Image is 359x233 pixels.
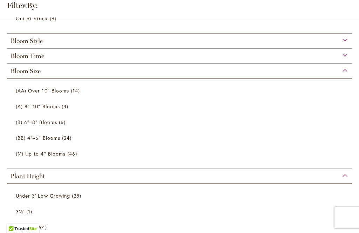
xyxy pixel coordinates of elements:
span: 14 [71,87,82,94]
a: (BB) 4"–6" Blooms 24 [16,132,345,144]
span: (AA) Over 10" Blooms [16,87,69,94]
span: Under 3' Low Growing [16,192,70,199]
span: 24 [62,134,73,142]
span: Out of Stock [16,15,48,22]
span: (M) Up to 4" Blooms [16,150,66,157]
span: (B) 6"–8" Blooms [16,119,57,125]
span: Bloom Time [11,52,44,60]
a: Out of Stock 8 [16,12,345,25]
span: 4 [62,103,70,110]
span: 3' – 3½' [16,224,35,231]
a: (B) 6"–8" Blooms 6 [16,116,345,128]
span: 8 [50,15,58,22]
iframe: Launch Accessibility Center [5,208,25,228]
span: 46 [67,150,79,157]
span: 6 [59,118,67,126]
span: Plant Height [11,172,45,180]
span: 28 [72,192,83,199]
span: 94 [37,224,48,231]
a: (M) Up to 4" Blooms 46 [16,148,345,160]
span: Bloom Size [11,67,41,75]
span: Bloom Style [11,37,43,45]
span: (BB) 4"–6" Blooms [16,135,60,141]
span: 1 [26,208,34,215]
span: (A) 8"–10" Blooms [16,103,60,110]
a: (AA) Over 10" Blooms 14 [16,84,345,97]
a: Under 3' Low Growing 28 [16,190,345,202]
a: 3½' 1 [16,205,345,218]
a: (A) 8"–10" Blooms 4 [16,100,345,112]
